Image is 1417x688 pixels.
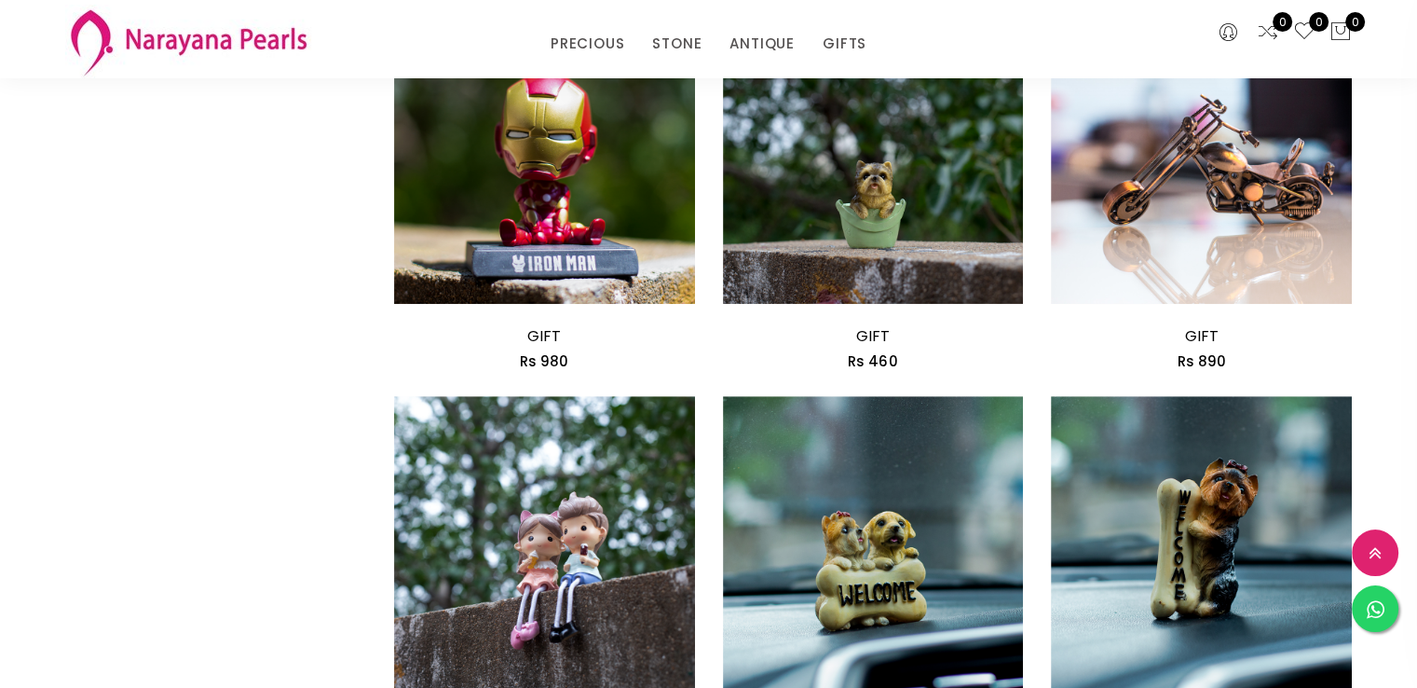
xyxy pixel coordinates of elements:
a: GIFT [1185,325,1219,347]
a: 0 [1257,21,1279,45]
a: 0 [1293,21,1315,45]
span: Rs 460 [848,351,897,371]
span: 0 [1309,12,1328,32]
span: 0 [1273,12,1292,32]
span: 0 [1345,12,1365,32]
span: Rs 890 [1178,351,1226,371]
a: GIFT [856,325,890,347]
a: PRECIOUS [551,30,624,58]
span: Rs 980 [520,351,568,371]
a: STONE [652,30,702,58]
a: GIFTS [823,30,866,58]
button: 0 [1329,21,1352,45]
a: GIFT [527,325,561,347]
a: ANTIQUE [729,30,795,58]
